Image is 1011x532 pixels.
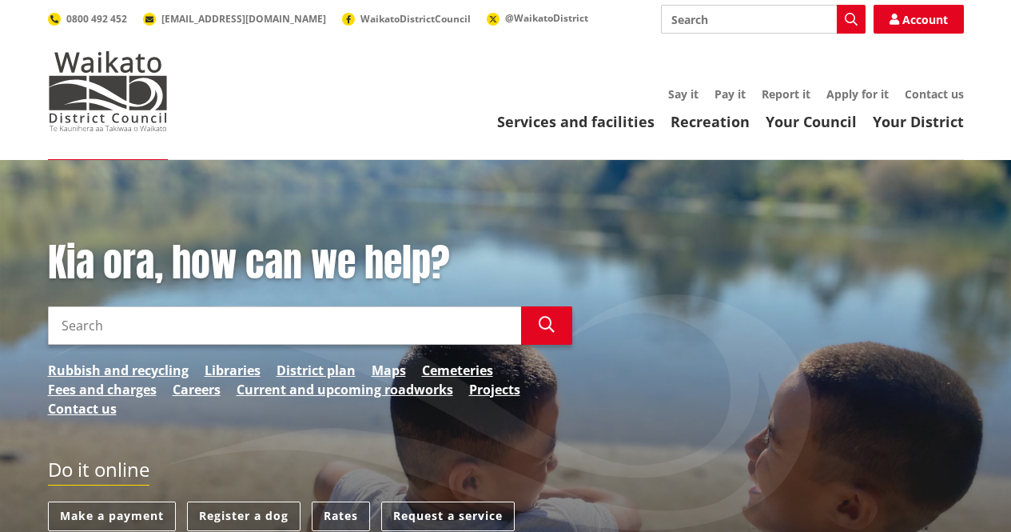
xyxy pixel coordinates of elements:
a: Make a payment [48,502,176,531]
a: Rates [312,502,370,531]
h2: Do it online [48,458,149,486]
a: District plan [277,361,356,380]
input: Search input [48,306,521,345]
a: Fees and charges [48,380,157,399]
a: Libraries [205,361,261,380]
a: Projects [469,380,520,399]
span: [EMAIL_ADDRESS][DOMAIN_NAME] [161,12,326,26]
a: 0800 492 452 [48,12,127,26]
a: Services and facilities [497,112,655,131]
a: Apply for it [826,86,889,102]
a: WaikatoDistrictCouncil [342,12,471,26]
a: Current and upcoming roadworks [237,380,453,399]
a: Register a dog [187,502,301,531]
a: Cemeteries [422,361,493,380]
a: Recreation [671,112,750,131]
a: Report it [762,86,810,102]
a: Careers [173,380,221,399]
a: Request a service [381,502,515,531]
a: Contact us [905,86,964,102]
a: Say it [668,86,699,102]
a: Contact us [48,399,117,418]
a: Rubbish and recycling [48,361,189,380]
a: @WaikatoDistrict [487,11,588,25]
h1: Kia ora, how can we help? [48,240,572,286]
img: Waikato District Council - Te Kaunihera aa Takiwaa o Waikato [48,51,168,131]
input: Search input [661,5,866,34]
span: 0800 492 452 [66,12,127,26]
a: [EMAIL_ADDRESS][DOMAIN_NAME] [143,12,326,26]
a: Maps [372,361,406,380]
a: Your Council [766,112,857,131]
a: Account [874,5,964,34]
a: Pay it [714,86,746,102]
a: Your District [873,112,964,131]
span: WaikatoDistrictCouncil [360,12,471,26]
span: @WaikatoDistrict [505,11,588,25]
